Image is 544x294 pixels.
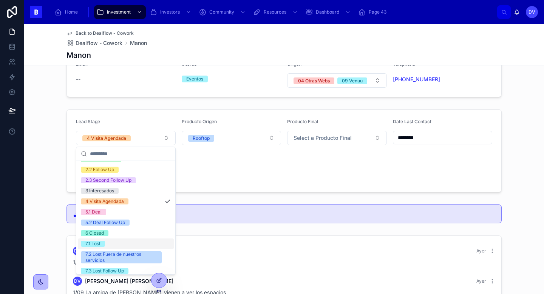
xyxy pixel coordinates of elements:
[476,278,486,284] span: Ayer
[30,6,42,18] img: App logo
[356,5,392,19] a: Page 43
[130,39,147,47] a: Manon
[85,220,125,226] div: 5.2 Deal Follow Up
[76,30,134,36] span: Back to Dealflow - Cowork
[74,248,81,254] span: DV
[66,50,91,60] h1: Manon
[85,188,114,194] div: 3 Interesados
[85,167,114,173] div: 2.2 Follow Up
[303,5,354,19] a: Dashboard
[48,4,497,20] div: scrollable content
[393,76,440,83] a: [PHONE_NUMBER]
[193,135,210,142] div: Rooftop
[294,77,334,84] button: Unselect I_04_OTRAS_WEBS
[66,30,134,36] a: Back to Dealflow - Cowork
[160,9,180,15] span: Investors
[342,77,363,84] div: 09 Venuu
[73,259,106,265] span: 1/09 followup
[298,77,330,84] div: 04 Otras Webs
[74,278,81,284] span: DV
[476,248,486,254] span: Ayer
[76,76,80,83] span: --
[316,9,339,15] span: Dashboard
[85,230,104,236] div: 6 Closed
[264,9,286,15] span: Resources
[182,119,217,124] span: Producto Origen
[87,135,126,141] div: 4 Visita Agendada
[337,77,367,84] button: Unselect I_09_VENUU
[294,134,352,142] span: Select a Producto Final
[76,39,122,47] span: Dealflow - Cowork
[85,209,102,215] div: 5.1 Deal
[66,39,122,47] a: Dealflow - Cowork
[393,119,431,124] span: Date Last Contact
[287,131,387,145] button: Select Button
[182,131,281,145] button: Select Button
[107,9,131,15] span: Investment
[52,5,83,19] a: Home
[85,241,100,247] div: 7.1 Lost
[76,119,100,124] span: Lead Stage
[147,5,195,19] a: Investors
[85,268,124,274] div: 7.3 Lost Follow Up
[85,277,173,285] span: [PERSON_NAME] [PERSON_NAME]
[94,5,146,19] a: Investment
[85,251,157,263] div: 7.2 Lost Fuera de nuestros servicios
[65,9,78,15] span: Home
[76,131,176,145] button: Select Button
[251,5,301,19] a: Resources
[196,5,249,19] a: Community
[529,9,535,15] span: DV
[85,198,124,204] div: 4 Visita Agendada
[287,119,318,124] span: Producto Final
[186,76,203,82] div: Eventos
[287,73,387,88] button: Select Button
[76,161,175,274] div: Suggestions
[85,177,131,183] div: 2.3 Second Follow Up
[369,9,386,15] span: Page 43
[209,9,234,15] span: Community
